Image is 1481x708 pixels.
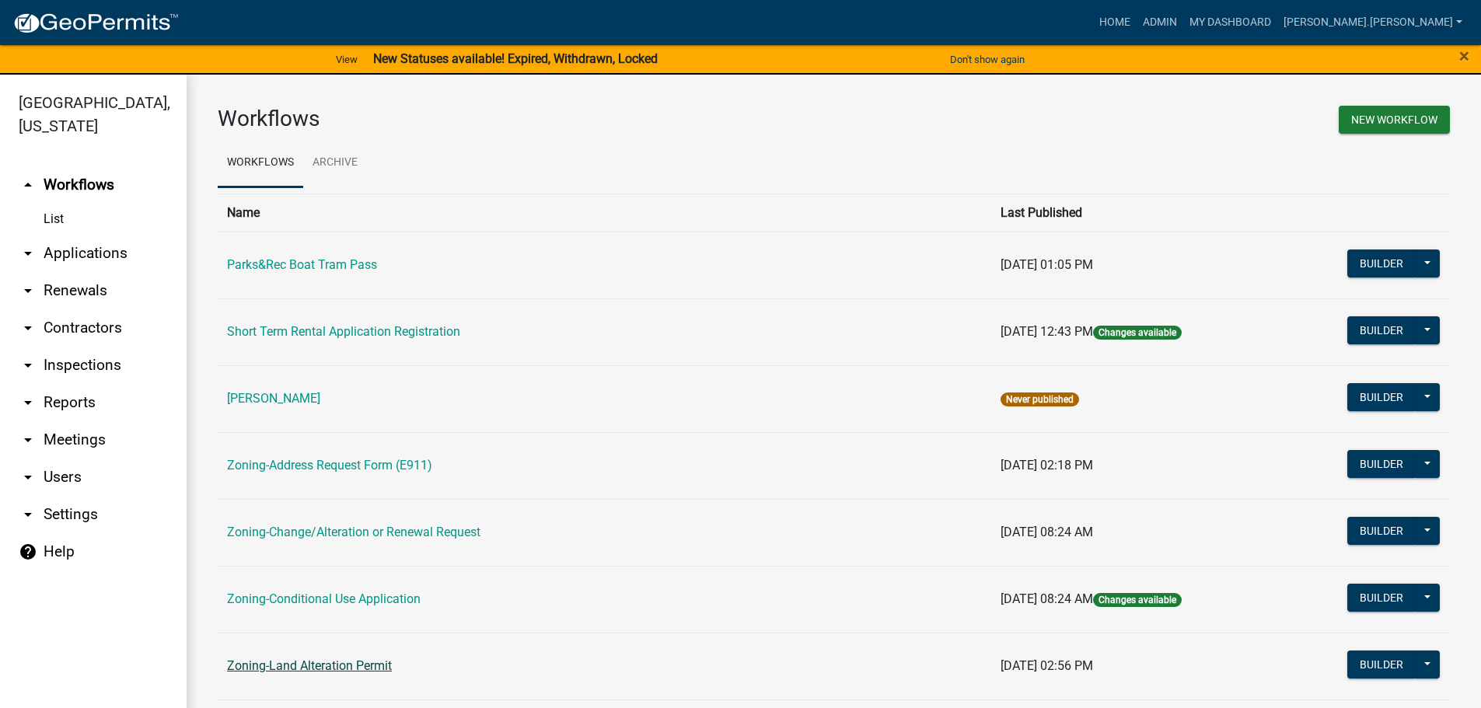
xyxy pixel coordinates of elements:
[1001,525,1093,539] span: [DATE] 08:24 AM
[19,393,37,412] i: arrow_drop_down
[1347,249,1416,277] button: Builder
[1093,593,1182,607] span: Changes available
[19,356,37,375] i: arrow_drop_down
[1093,326,1182,340] span: Changes available
[218,106,823,132] h3: Workflows
[19,244,37,263] i: arrow_drop_down
[19,281,37,300] i: arrow_drop_down
[218,138,303,188] a: Workflows
[1339,106,1450,134] button: New Workflow
[1001,658,1093,673] span: [DATE] 02:56 PM
[19,431,37,449] i: arrow_drop_down
[1001,324,1093,339] span: [DATE] 12:43 PM
[19,542,37,561] i: help
[1459,47,1469,65] button: Close
[1001,458,1093,473] span: [DATE] 02:18 PM
[330,47,364,72] a: View
[1001,257,1093,272] span: [DATE] 01:05 PM
[227,658,392,673] a: Zoning-Land Alteration Permit
[227,591,421,606] a: Zoning-Conditional Use Application
[1347,316,1416,344] button: Builder
[227,257,377,272] a: Parks&Rec Boat Tram Pass
[1347,650,1416,678] button: Builder
[227,525,480,539] a: Zoning-Change/Alteration or Renewal Request
[19,505,37,524] i: arrow_drop_down
[1347,383,1416,411] button: Builder
[1347,584,1416,612] button: Builder
[1001,591,1093,606] span: [DATE] 08:24 AM
[227,458,432,473] a: Zoning-Address Request Form (E911)
[373,51,658,66] strong: New Statuses available! Expired, Withdrawn, Locked
[1093,8,1137,37] a: Home
[1183,8,1277,37] a: My Dashboard
[1137,8,1183,37] a: Admin
[1277,8,1469,37] a: [PERSON_NAME].[PERSON_NAME]
[19,468,37,487] i: arrow_drop_down
[19,176,37,194] i: arrow_drop_up
[303,138,367,188] a: Archive
[1459,45,1469,67] span: ×
[218,194,991,232] th: Name
[227,391,320,406] a: [PERSON_NAME]
[19,319,37,337] i: arrow_drop_down
[944,47,1031,72] button: Don't show again
[1347,517,1416,545] button: Builder
[1347,450,1416,478] button: Builder
[227,324,460,339] a: Short Term Rental Application Registration
[991,194,1285,232] th: Last Published
[1001,392,1079,406] span: Never published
